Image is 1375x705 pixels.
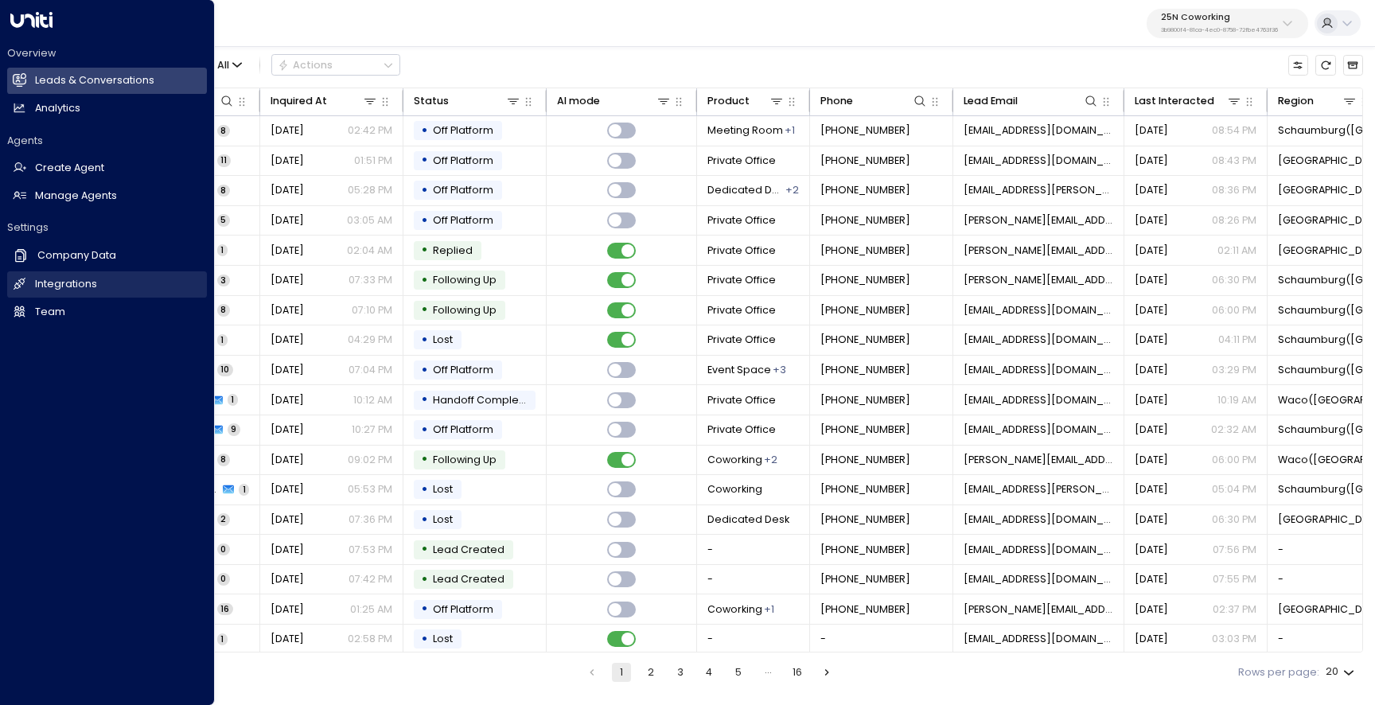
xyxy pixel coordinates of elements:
[271,423,304,437] span: Apr 18, 2025
[1278,333,1373,347] span: Schaumburg(IL)
[785,183,799,197] div: Meeting Room,Private Office
[421,268,428,293] div: •
[421,238,428,263] div: •
[820,543,910,557] span: +16304408872
[1278,243,1373,258] span: Buffalo Grove(IL)
[1212,363,1256,377] p: 03:29 PM
[433,393,536,407] span: Handoff Completed
[785,123,795,138] div: Private Office
[1213,543,1256,557] p: 07:56 PM
[964,572,1114,586] span: jacobtzwiezen@outlook.com
[1213,602,1256,617] p: 02:37 PM
[7,68,207,94] a: Leads & Conversations
[433,512,453,526] span: Lost
[707,92,750,110] div: Product
[1135,303,1168,317] span: Yesterday
[641,663,660,682] button: Go to page 2
[271,632,304,646] span: Sep 17, 2025
[820,482,910,497] span: +12243555742
[1135,393,1168,407] span: Yesterday
[7,134,207,148] h2: Agents
[964,213,1114,228] span: russ.sher@comcast.net
[820,213,910,228] span: +18473234313
[820,183,910,197] span: +19139917409
[1211,423,1256,437] p: 02:32 AM
[433,482,453,496] span: Lost
[35,305,65,320] h2: Team
[433,602,493,616] span: Off Platform
[433,363,493,376] span: Off Platform
[699,663,719,682] button: Go to page 4
[707,333,776,347] span: Private Office
[217,185,230,197] span: 8
[707,92,785,110] div: Product
[349,572,392,586] p: 07:42 PM
[820,303,910,317] span: +18479240208
[228,423,240,435] span: 9
[1278,393,1373,407] span: Waco(TX)
[433,333,453,346] span: Lost
[271,303,304,317] span: Aug 31, 2025
[671,663,690,682] button: Go to page 3
[433,243,473,257] span: Replied
[1212,303,1256,317] p: 06:00 PM
[1135,243,1168,258] span: Sep 16, 2025
[1278,92,1314,110] div: Region
[1161,27,1278,33] p: 3b9800f4-81ca-4ec0-8758-72fbe4763f36
[271,92,379,110] div: Inquired At
[271,273,304,287] span: Sep 18, 2025
[353,393,392,407] p: 10:12 AM
[1135,92,1214,110] div: Last Interacted
[1278,273,1373,287] span: Schaumburg(IL)
[1135,183,1168,197] span: Yesterday
[217,125,230,137] span: 8
[1135,273,1168,287] span: Yesterday
[1135,154,1168,168] span: Yesterday
[964,303,1114,317] span: egavin@datastewardpllc.com
[1135,632,1168,646] span: Sep 17, 2025
[1212,123,1256,138] p: 08:54 PM
[217,244,228,256] span: 1
[347,213,392,228] p: 03:05 AM
[271,363,304,377] span: Sep 05, 2025
[421,447,428,472] div: •
[820,154,910,168] span: +18178226997
[228,394,238,406] span: 1
[1278,363,1373,377] span: Schaumburg(IL)
[347,243,392,258] p: 02:04 AM
[1278,303,1373,317] span: Schaumburg(IL)
[348,453,392,467] p: 09:02 PM
[964,393,1114,407] span: travel@changecollaboration.com
[348,183,392,197] p: 05:28 PM
[7,299,207,325] a: Team
[421,148,428,173] div: •
[354,154,392,168] p: 01:51 PM
[820,393,910,407] span: +19252321563
[1212,154,1256,168] p: 08:43 PM
[964,423,1114,437] span: travel@changecollaboration.com
[1135,423,1168,437] span: Apr 24, 2025
[421,567,428,592] div: •
[433,543,504,556] span: Lead Created
[421,418,428,442] div: •
[7,183,207,209] a: Manage Agents
[217,364,233,376] span: 10
[433,123,493,137] span: Off Platform
[271,333,304,347] span: Sep 20, 2025
[820,602,910,617] span: +15125083221
[820,92,853,110] div: Phone
[352,303,392,317] p: 07:10 PM
[1343,55,1363,75] button: Archived Leads
[35,101,80,116] h2: Analytics
[707,213,776,228] span: Private Office
[1212,482,1256,497] p: 05:04 PM
[1135,363,1168,377] span: Yesterday
[1278,602,1373,617] span: Frisco(TX)
[421,388,428,412] div: •
[271,482,304,497] span: Sep 18, 2025
[217,603,233,615] span: 16
[707,123,783,138] span: Meeting Room
[788,663,807,682] button: Go to page 16
[707,303,776,317] span: Private Office
[271,54,400,76] button: Actions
